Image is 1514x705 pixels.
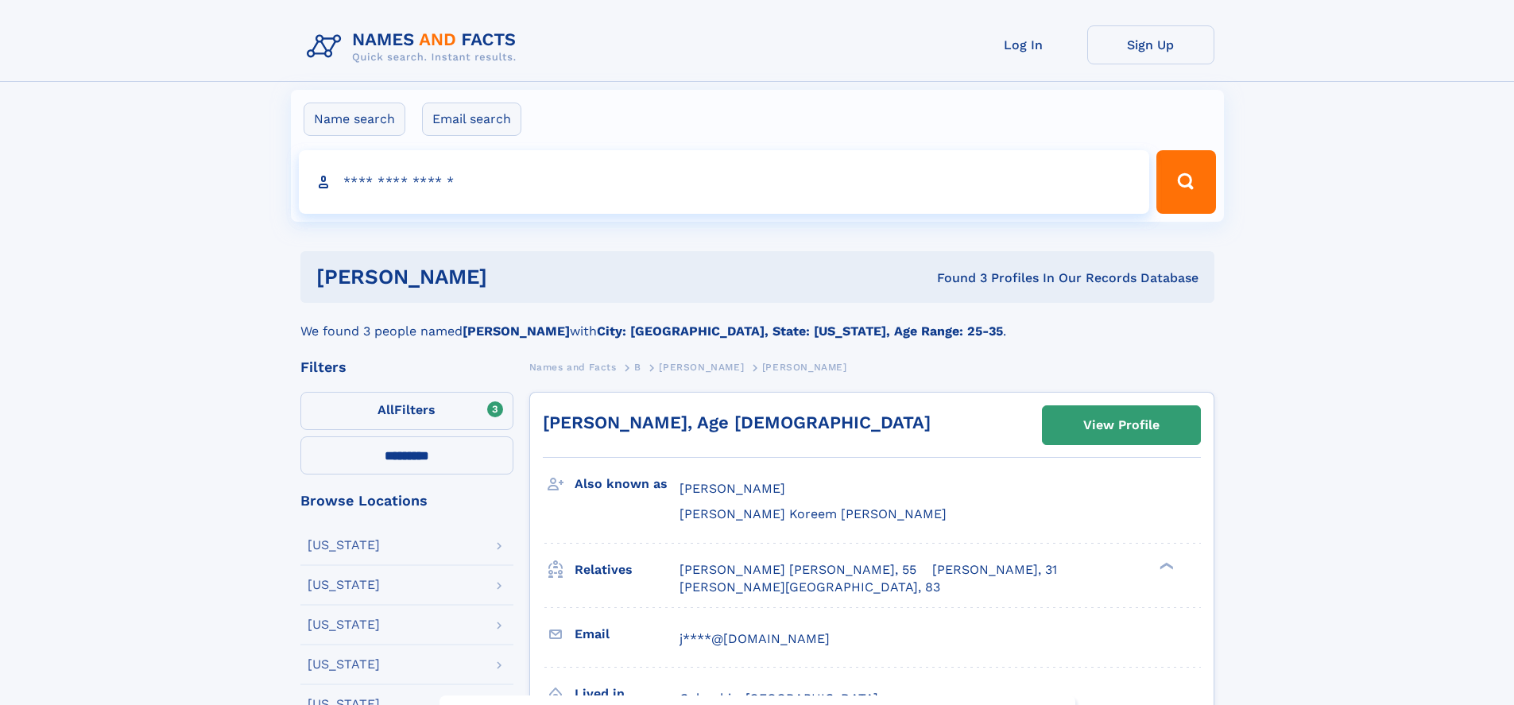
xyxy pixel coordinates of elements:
[1156,560,1175,571] div: ❯
[300,392,513,430] label: Filters
[1083,407,1160,444] div: View Profile
[960,25,1087,64] a: Log In
[300,25,529,68] img: Logo Names and Facts
[300,494,513,508] div: Browse Locations
[762,362,847,373] span: [PERSON_NAME]
[932,561,1057,579] a: [PERSON_NAME], 31
[575,621,680,648] h3: Email
[300,303,1214,341] div: We found 3 people named with .
[597,323,1003,339] b: City: [GEOGRAPHIC_DATA], State: [US_STATE], Age Range: 25-35
[659,357,744,377] a: [PERSON_NAME]
[680,561,916,579] a: [PERSON_NAME] [PERSON_NAME], 55
[634,362,641,373] span: B
[463,323,570,339] b: [PERSON_NAME]
[680,506,947,521] span: [PERSON_NAME] Koreem [PERSON_NAME]
[1156,150,1215,214] button: Search Button
[300,360,513,374] div: Filters
[680,481,785,496] span: [PERSON_NAME]
[1043,406,1200,444] a: View Profile
[299,150,1150,214] input: search input
[316,267,712,287] h1: [PERSON_NAME]
[680,579,940,596] a: [PERSON_NAME][GEOGRAPHIC_DATA], 83
[529,357,617,377] a: Names and Facts
[308,618,380,631] div: [US_STATE]
[712,269,1198,287] div: Found 3 Profiles In Our Records Database
[308,539,380,552] div: [US_STATE]
[308,658,380,671] div: [US_STATE]
[378,402,394,417] span: All
[575,556,680,583] h3: Relatives
[422,103,521,136] label: Email search
[308,579,380,591] div: [US_STATE]
[304,103,405,136] label: Name search
[659,362,744,373] span: [PERSON_NAME]
[575,471,680,498] h3: Also known as
[543,413,931,432] a: [PERSON_NAME], Age [DEMOGRAPHIC_DATA]
[634,357,641,377] a: B
[1087,25,1214,64] a: Sign Up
